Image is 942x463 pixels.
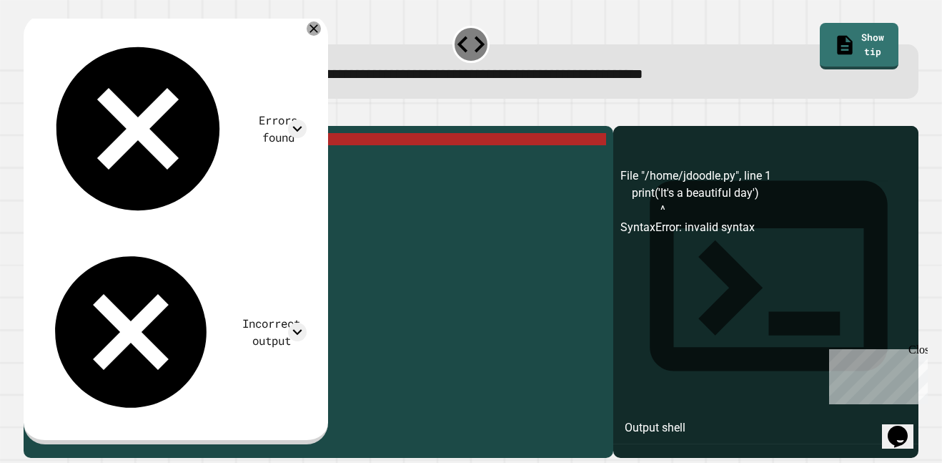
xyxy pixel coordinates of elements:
a: Show tip [820,23,898,69]
iframe: chat widget [823,343,928,404]
div: Chat with us now!Close [6,6,99,91]
div: Errors found [250,112,307,145]
div: Incorrect output [237,315,307,349]
iframe: To enrich screen reader interactions, please activate Accessibility in Grammarly extension settings [882,406,928,449]
div: File "/home/jdoodle.py", line 1 print('It's a beautiful day') ^ SyntaxError: invalid syntax [620,167,911,459]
